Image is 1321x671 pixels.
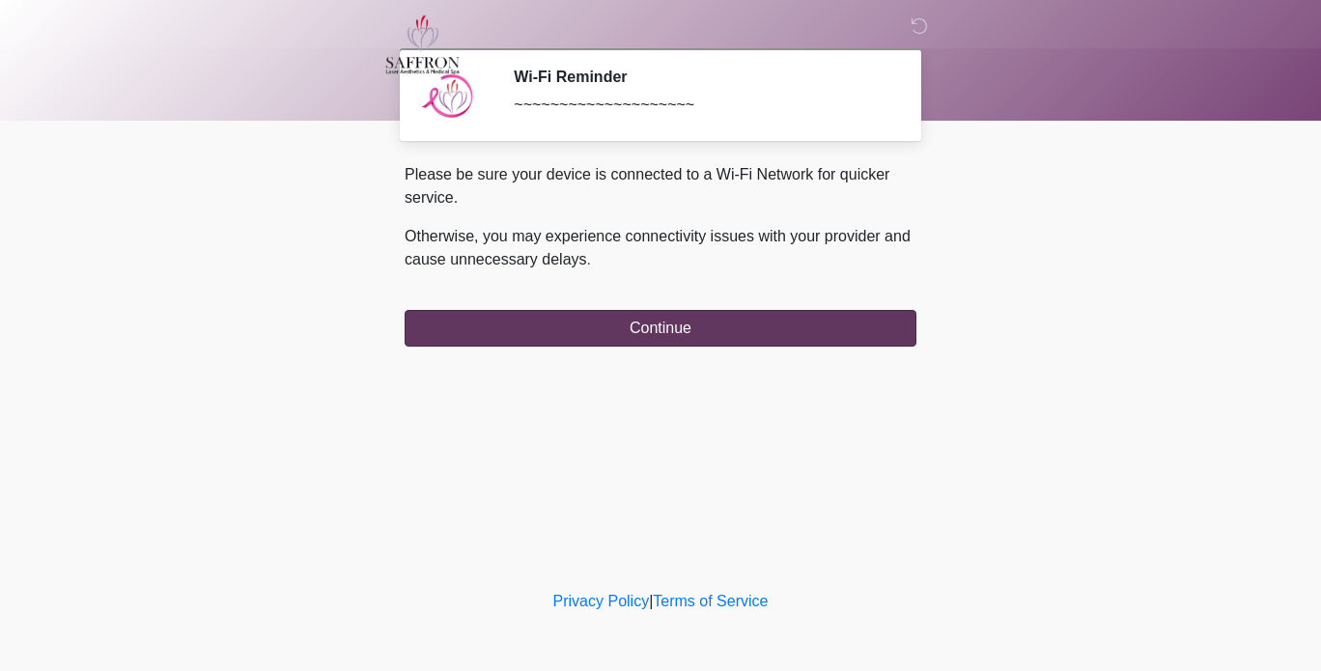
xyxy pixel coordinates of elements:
[385,14,461,74] img: Saffron Laser Aesthetics and Medical Spa Logo
[419,68,477,126] img: Agent Avatar
[649,593,653,609] a: |
[405,163,916,210] p: Please be sure your device is connected to a Wi-Fi Network for quicker service.
[553,593,650,609] a: Privacy Policy
[405,310,916,347] button: Continue
[587,251,591,267] span: .
[653,593,768,609] a: Terms of Service
[514,94,887,117] div: ~~~~~~~~~~~~~~~~~~~~
[405,225,916,271] p: Otherwise, you may experience connectivity issues with your provider and cause unnecessary delays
